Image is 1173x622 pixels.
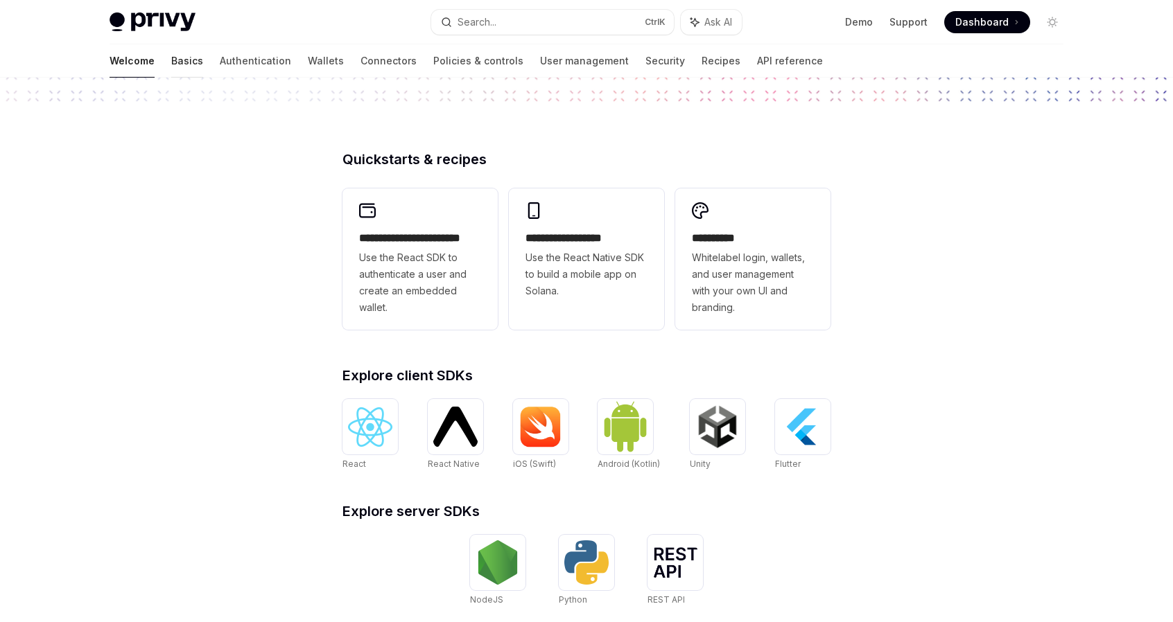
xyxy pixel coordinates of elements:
a: NodeJSNodeJS [470,535,525,607]
span: Explore server SDKs [342,504,480,518]
span: Ctrl K [645,17,666,28]
a: PythonPython [559,535,614,607]
span: Explore client SDKs [342,368,473,382]
img: light logo [110,12,195,32]
a: API reference [757,44,823,78]
a: Basics [171,44,203,78]
span: Python [559,594,587,605]
img: iOS (Swift) [519,406,563,447]
span: REST API [648,594,685,605]
img: React Native [433,407,478,446]
a: Welcome [110,44,155,78]
span: Use the React Native SDK to build a mobile app on Solana. [525,249,648,299]
img: Unity [695,405,740,449]
a: React NativeReact Native [428,399,483,471]
button: Ask AI [681,10,742,35]
span: Flutter [775,459,801,469]
a: Dashboard [944,11,1030,33]
a: Android (Kotlin)Android (Kotlin) [598,399,660,471]
img: React [348,407,392,447]
a: ReactReact [342,399,398,471]
a: Demo [845,15,873,29]
a: REST APIREST API [648,535,703,607]
span: Whitelabel login, wallets, and user management with your own UI and branding. [692,249,814,316]
span: Quickstarts & recipes [342,152,487,166]
a: Support [889,15,928,29]
span: Use the React SDK to authenticate a user and create an embedded wallet. [359,249,481,316]
a: Authentication [220,44,291,78]
img: NodeJS [476,540,520,585]
button: Toggle dark mode [1041,11,1063,33]
span: Dashboard [955,15,1009,29]
a: Connectors [360,44,417,78]
a: Policies & controls [433,44,523,78]
img: REST API [653,547,697,578]
a: Wallets [308,44,344,78]
span: Unity [690,459,711,469]
span: Android (Kotlin) [598,459,660,469]
a: UnityUnity [690,399,745,471]
span: iOS (Swift) [513,459,556,469]
a: Recipes [702,44,740,78]
img: Flutter [781,405,825,449]
img: Python [564,540,609,585]
a: **** *****Whitelabel login, wallets, and user management with your own UI and branding. [675,188,831,330]
div: Search... [458,14,496,30]
span: NodeJS [470,594,503,605]
span: React Native [428,459,480,469]
button: Search...CtrlK [431,10,674,35]
a: User management [540,44,629,78]
a: **** **** **** ***Use the React Native SDK to build a mobile app on Solana. [509,188,664,330]
a: FlutterFlutter [775,399,831,471]
span: Ask AI [704,15,732,29]
a: iOS (Swift)iOS (Swift) [513,399,568,471]
span: React [342,459,366,469]
a: Security [645,44,685,78]
img: Android (Kotlin) [603,400,648,452]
